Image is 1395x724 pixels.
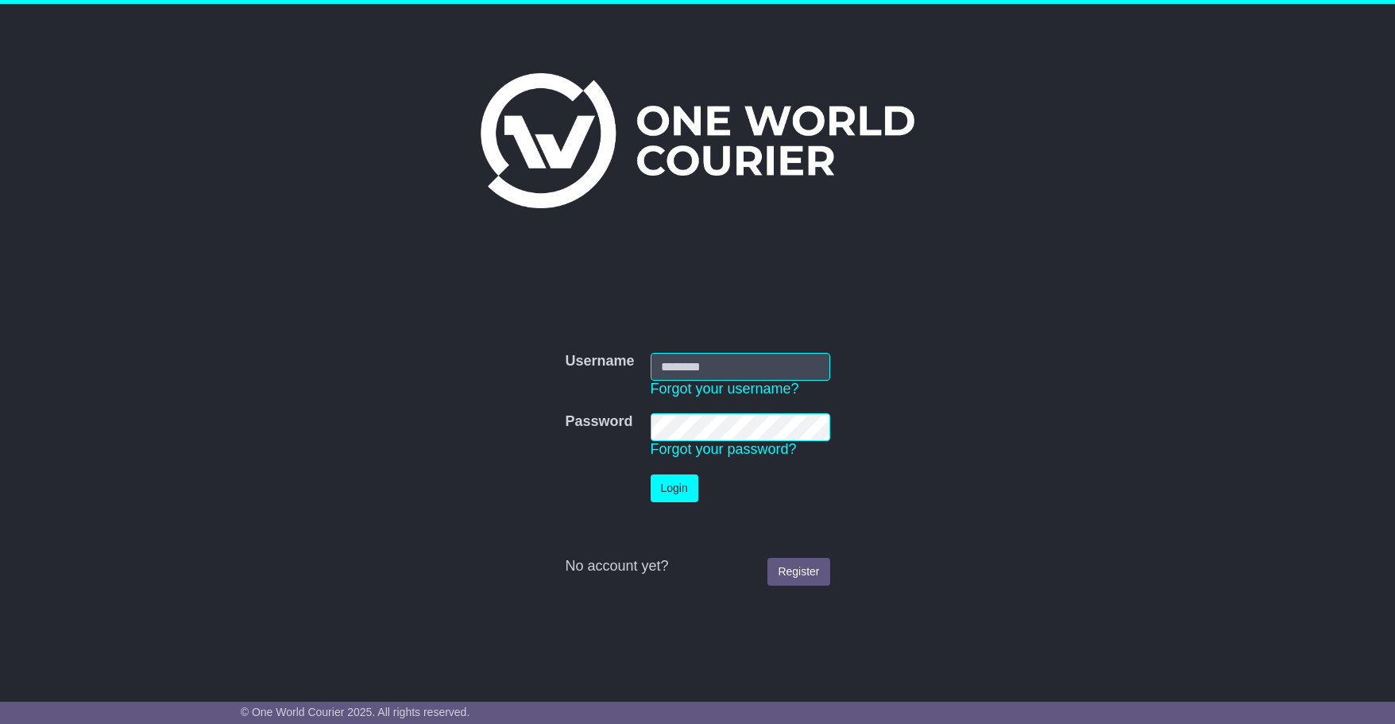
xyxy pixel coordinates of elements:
a: Forgot your username? [651,381,799,397]
img: One World [481,73,914,208]
button: Login [651,474,698,502]
a: Forgot your password? [651,441,797,457]
label: Password [565,413,632,431]
div: No account yet? [565,558,829,575]
a: Register [767,558,829,586]
label: Username [565,353,634,370]
span: © One World Courier 2025. All rights reserved. [241,706,470,718]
